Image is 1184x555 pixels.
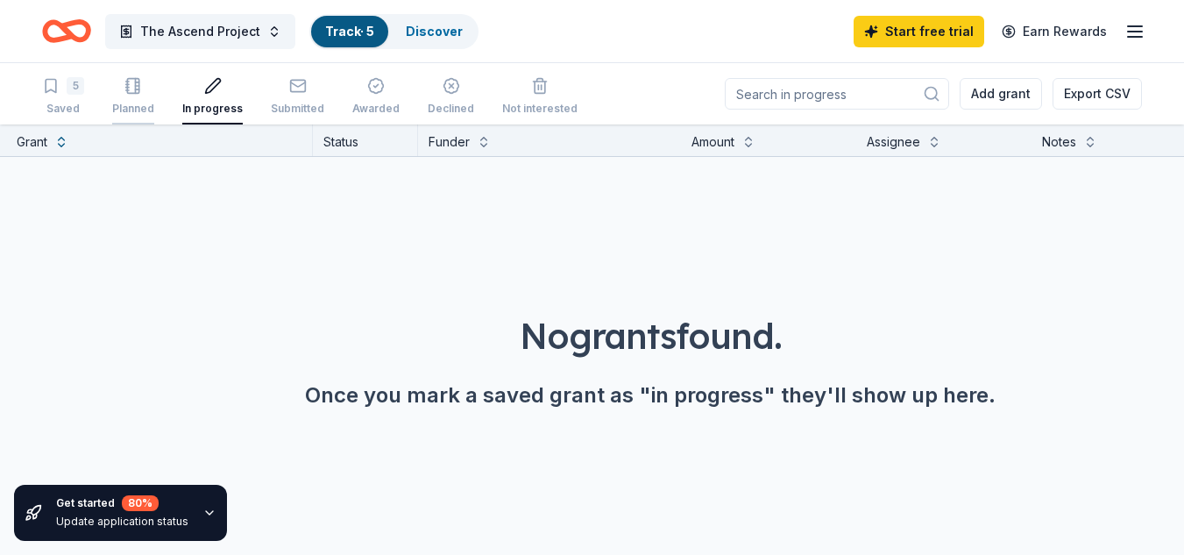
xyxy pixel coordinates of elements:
div: Planned [112,102,154,116]
button: The Ascend Project [105,14,295,49]
button: In progress [182,70,243,125]
div: Get started [56,495,188,511]
button: Declined [428,70,474,125]
a: Start free trial [854,16,984,47]
div: 5 [67,77,84,95]
a: Discover [406,24,463,39]
div: Status [313,125,418,156]
button: Track· 5Discover [309,14,479,49]
button: Not interested [502,70,578,125]
button: Add grant [960,78,1042,110]
div: Awarded [352,102,400,116]
div: Submitted [271,102,324,116]
div: Amount [691,132,734,153]
div: Update application status [56,515,188,529]
button: Planned [112,70,154,125]
span: The Ascend Project [140,21,260,42]
a: Track· 5 [325,24,374,39]
div: Not interested [502,102,578,116]
div: Funder [429,132,470,153]
div: 80 % [122,495,159,511]
div: Saved [42,102,84,116]
div: Assignee [867,132,920,153]
div: Declined [428,102,474,116]
button: Submitted [271,70,324,125]
button: 5Saved [42,70,84,125]
div: Notes [1042,132,1076,153]
a: Home [42,11,91,52]
div: In progress [182,102,243,116]
button: Awarded [352,70,400,125]
button: Export CSV [1053,78,1142,110]
input: Search in progress [725,78,949,110]
div: Grant [17,132,47,153]
a: Earn Rewards [991,16,1117,47]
